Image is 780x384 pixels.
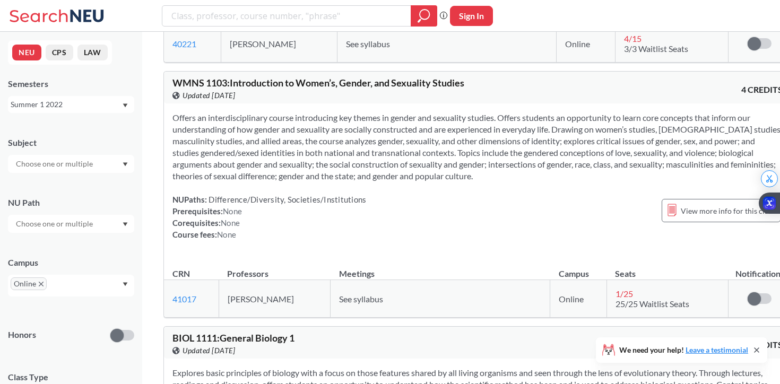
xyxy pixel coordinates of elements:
[8,275,134,296] div: OnlineX to remove pillDropdown arrow
[77,45,108,60] button: LAW
[223,206,242,216] span: None
[450,6,493,26] button: Sign In
[172,268,190,280] div: CRN
[172,294,196,304] a: 41017
[619,346,748,354] span: We need your help!
[207,195,366,204] span: Difference/Diversity, Societies/Institutions
[12,45,41,60] button: NEU
[183,345,235,356] span: Updated [DATE]
[616,299,689,309] span: 25/25 Waitlist Seats
[8,96,134,113] div: Summer 1 2022Dropdown arrow
[219,280,331,318] td: [PERSON_NAME]
[550,280,607,318] td: Online
[46,45,73,60] button: CPS
[170,7,403,25] input: Class, professor, course number, "phrase"
[11,277,47,290] span: OnlineX to remove pill
[221,218,240,228] span: None
[8,329,36,341] p: Honors
[331,257,550,280] th: Meetings
[11,158,100,170] input: Choose one or multiple
[8,137,134,149] div: Subject
[686,345,748,354] a: Leave a testimonial
[123,222,128,226] svg: Dropdown arrow
[606,257,728,280] th: Seats
[624,43,688,54] span: 3/3 Waitlist Seats
[123,162,128,167] svg: Dropdown arrow
[39,282,44,286] svg: X to remove pill
[339,294,383,304] span: See syllabus
[11,217,100,230] input: Choose one or multiple
[8,197,134,208] div: NU Path
[172,39,196,49] a: 40221
[411,5,437,27] div: magnifying glass
[681,204,775,217] span: View more info for this class
[123,282,128,286] svg: Dropdown arrow
[221,25,337,63] td: [PERSON_NAME]
[11,99,122,110] div: Summer 1 2022
[550,257,607,280] th: Campus
[624,33,642,43] span: 4 / 15
[219,257,331,280] th: Professors
[346,39,390,49] span: See syllabus
[8,371,134,383] span: Class Type
[8,257,134,268] div: Campus
[418,8,430,23] svg: magnifying glass
[8,215,134,233] div: Dropdown arrow
[123,103,128,108] svg: Dropdown arrow
[183,90,235,101] span: Updated [DATE]
[172,77,464,89] span: WMNS 1103 : Introduction to Women’s, Gender, and Sexuality Studies
[172,194,366,240] div: NUPaths: Prerequisites: Corequisites: Course fees:
[8,155,134,173] div: Dropdown arrow
[172,332,294,344] span: BIOL 1111 : General Biology 1
[8,78,134,90] div: Semesters
[616,289,633,299] span: 1 / 25
[217,230,236,239] span: None
[557,25,616,63] td: Online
